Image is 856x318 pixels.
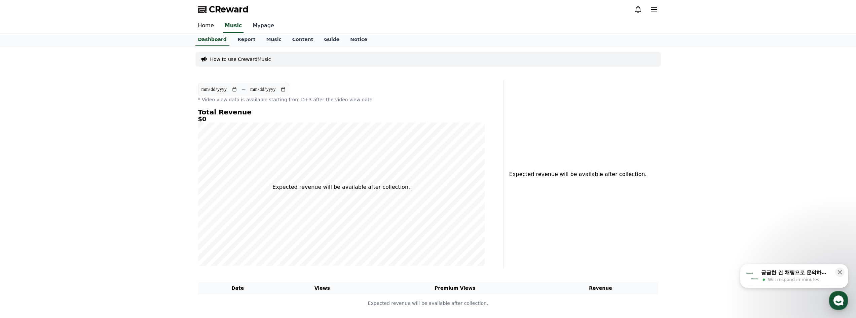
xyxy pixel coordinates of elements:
span: Settings [100,223,116,229]
a: Messages [44,213,87,230]
a: CReward [198,4,249,15]
p: Expected revenue will be available after collection. [272,183,410,191]
a: Music [261,33,287,46]
a: How to use CrewardMusic [210,56,271,63]
span: Home [17,223,29,229]
a: Notice [345,33,373,46]
h4: Total Revenue [198,108,485,116]
h5: $0 [198,116,485,122]
a: Report [232,33,261,46]
a: Content [287,33,319,46]
a: Music [223,19,244,33]
a: Guide [319,33,345,46]
a: Home [2,213,44,230]
span: CReward [209,4,249,15]
a: Settings [87,213,129,230]
p: ~ [241,85,246,94]
th: Date [198,282,277,294]
p: * Video view data is available starting from D+3 after the video view date. [198,96,485,103]
span: Messages [56,224,76,229]
th: Premium Views [367,282,543,294]
a: Dashboard [195,33,229,46]
p: Expected revenue will be available after collection. [198,300,658,307]
p: Expected revenue will be available after collection. [509,170,643,178]
th: Revenue [543,282,658,294]
a: Mypage [248,19,280,33]
th: Views [277,282,367,294]
a: Home [193,19,219,33]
